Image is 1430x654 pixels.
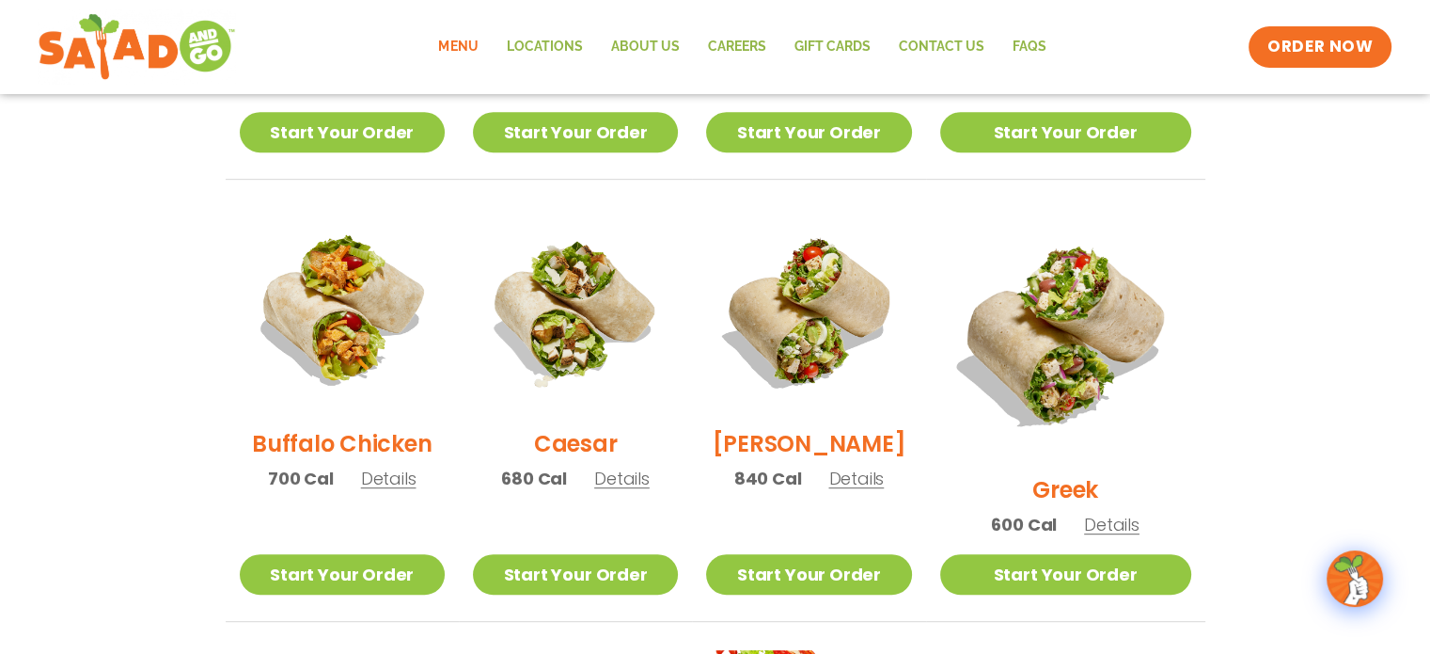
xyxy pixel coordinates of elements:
a: FAQs [998,25,1060,69]
a: About Us [596,25,693,69]
img: Product photo for Cobb Wrap [706,208,911,413]
a: Careers [693,25,779,69]
h2: Buffalo Chicken [252,427,432,460]
a: Start Your Order [473,112,678,152]
img: Product photo for Caesar Wrap [473,208,678,413]
img: Product photo for Buffalo Chicken Wrap [240,208,445,413]
a: Locations [492,25,596,69]
img: Product photo for Greek Wrap [940,208,1191,459]
span: Details [1084,513,1139,536]
a: Start Your Order [473,554,678,595]
a: Start Your Order [240,554,445,595]
a: Start Your Order [706,112,911,152]
span: Details [594,467,650,490]
span: 600 Cal [991,512,1057,537]
nav: Menu [424,25,1060,69]
a: Menu [424,25,492,69]
a: Start Your Order [706,554,911,595]
img: wpChatIcon [1328,552,1381,605]
span: 680 Cal [501,466,567,491]
span: Details [828,467,884,490]
a: Contact Us [884,25,998,69]
a: Start Your Order [940,554,1191,595]
span: 840 Cal [734,466,802,491]
h2: Caesar [534,427,618,460]
a: ORDER NOW [1249,26,1391,68]
span: ORDER NOW [1267,36,1373,58]
h2: Greek [1032,473,1098,506]
a: Start Your Order [940,112,1191,152]
a: GIFT CARDS [779,25,884,69]
a: Start Your Order [240,112,445,152]
span: 700 Cal [268,466,334,491]
h2: [PERSON_NAME] [712,427,905,460]
img: new-SAG-logo-768×292 [38,9,236,85]
span: Details [361,467,416,490]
